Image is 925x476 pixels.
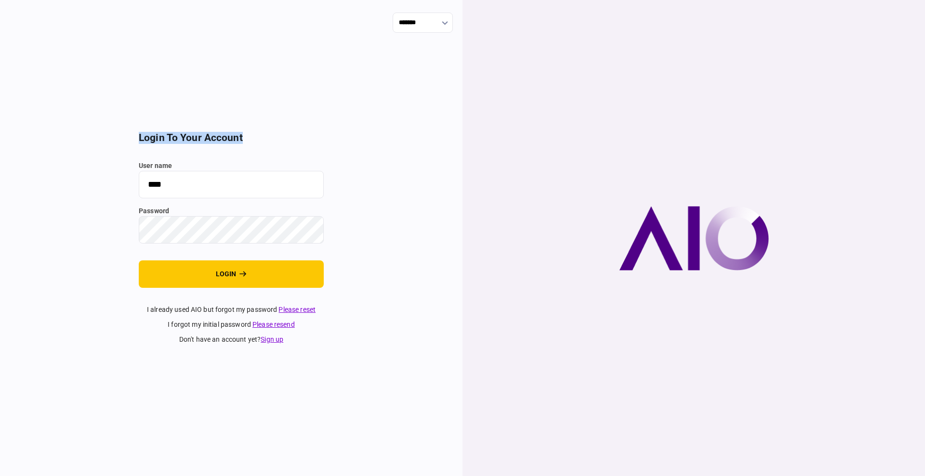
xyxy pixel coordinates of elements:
input: show language options [393,13,453,33]
input: user name [139,171,324,198]
div: I forgot my initial password [139,320,324,330]
a: Sign up [261,335,283,343]
a: Please reset [278,306,316,313]
input: password [139,216,324,244]
label: password [139,206,324,216]
a: Please resend [252,321,295,328]
h2: login to your account [139,132,324,144]
div: I already used AIO but forgot my password [139,305,324,315]
div: don't have an account yet ? [139,334,324,345]
label: user name [139,161,324,171]
button: login [139,260,324,288]
img: AIO company logo [619,206,769,270]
